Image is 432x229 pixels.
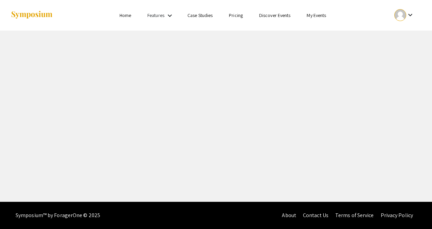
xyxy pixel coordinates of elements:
div: Symposium™ by ForagerOne © 2025 [16,202,100,229]
a: Terms of Service [335,212,374,219]
a: Pricing [229,12,243,18]
mat-icon: Expand Features list [166,12,174,20]
a: About [282,212,296,219]
a: Home [120,12,131,18]
img: Symposium by ForagerOne [11,11,53,20]
a: My Events [307,12,326,18]
a: Privacy Policy [381,212,413,219]
mat-icon: Expand account dropdown [406,11,414,19]
a: Contact Us [303,212,328,219]
a: Case Studies [187,12,213,18]
a: Discover Events [259,12,291,18]
button: Expand account dropdown [387,7,421,23]
a: Features [147,12,164,18]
